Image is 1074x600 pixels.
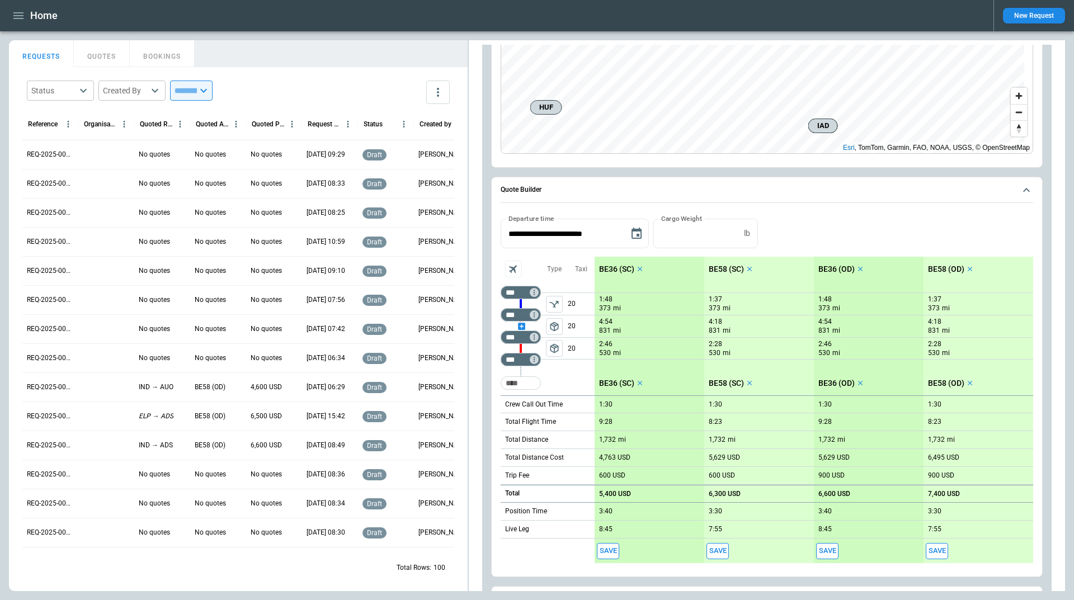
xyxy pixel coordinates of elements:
[926,543,948,559] button: Save
[139,353,170,363] p: No quotes
[546,296,563,313] span: Type of sector
[505,261,522,277] span: Aircraft selection
[1011,104,1027,120] button: Zoom out
[728,435,736,445] p: mi
[307,324,345,334] p: 09/23/2025 07:42
[546,340,563,357] span: Type of sector
[365,529,384,537] span: draft
[942,326,950,336] p: mi
[307,208,345,218] p: 09/24/2025 08:25
[744,229,750,238] p: lb
[453,117,467,131] button: Created by column menu
[928,525,941,533] p: 7:55
[418,499,465,508] p: Cady Howell
[505,471,529,480] p: Trip Fee
[501,376,541,390] div: Too short
[27,528,74,537] p: REQ-2025-000292
[818,471,845,480] p: 900 USD
[307,150,345,159] p: 09/24/2025 09:29
[251,179,282,188] p: No quotes
[364,120,383,128] div: Status
[599,264,634,274] p: BE36 (SC)
[599,304,611,313] p: 373
[103,85,148,96] div: Created By
[285,117,299,131] button: Quoted Price column menu
[139,412,173,421] p: ELP → ADS
[30,9,58,22] h1: Home
[251,412,282,421] p: 6,500 USD
[505,400,563,409] p: Crew Call Out Time
[928,436,945,444] p: 1,732
[418,150,465,159] p: Cady Howell
[1011,88,1027,104] button: Zoom in
[195,499,226,508] p: No quotes
[307,266,345,276] p: 09/23/2025 09:10
[709,507,722,516] p: 3:30
[139,266,170,276] p: No quotes
[251,353,282,363] p: No quotes
[195,382,225,392] p: BE58 (OD)
[140,120,173,128] div: Quoted Route
[195,150,226,159] p: No quotes
[195,412,225,421] p: BE58 (OD)
[709,304,720,313] p: 373
[117,117,131,131] button: Organisation column menu
[27,412,74,421] p: REQ-2025-000296
[818,400,832,409] p: 1:30
[27,470,74,479] p: REQ-2025-000294
[505,453,564,462] p: Total Distance Cost
[139,382,173,392] p: IND → AUO
[599,340,613,348] p: 2:46
[928,507,941,516] p: 3:30
[195,266,226,276] p: No quotes
[613,304,621,313] p: mi
[420,120,451,128] div: Created by
[942,304,950,313] p: mi
[832,326,840,336] p: mi
[251,441,282,450] p: 6,600 USD
[307,237,345,247] p: 09/23/2025 10:59
[599,348,611,358] p: 530
[139,295,170,305] p: No quotes
[418,470,465,479] p: Cady Howell
[813,120,833,131] span: IAD
[928,326,940,336] p: 831
[307,412,345,421] p: 09/22/2025 15:42
[418,237,465,247] p: Cady Howell
[818,418,832,426] p: 9:28
[251,499,282,508] p: No quotes
[195,295,226,305] p: No quotes
[196,120,229,128] div: Quoted Aircraft
[928,453,959,462] p: 6,495 USD
[27,441,74,450] p: REQ-2025-000295
[365,500,384,508] span: draft
[251,150,282,159] p: No quotes
[229,117,243,131] button: Quoted Aircraft column menu
[818,318,832,326] p: 4:54
[709,400,722,409] p: 1:30
[307,179,345,188] p: 09/24/2025 08:33
[418,324,465,334] p: Cady Howell
[613,326,621,336] p: mi
[818,379,855,388] p: BE36 (OD)
[818,490,850,498] p: 6,600 USD
[308,120,341,128] div: Request Created At (UTC-05:00)
[709,525,722,533] p: 7:55
[597,543,619,559] span: Save this aircraft quote and copy details to clipboard
[599,400,613,409] p: 1:30
[195,470,226,479] p: No quotes
[942,348,950,358] p: mi
[84,120,117,128] div: Organisation
[928,400,941,409] p: 1:30
[568,315,595,337] p: 20
[947,435,955,445] p: mi
[568,338,595,359] p: 20
[28,120,58,128] div: Reference
[568,293,595,315] p: 20
[599,453,630,462] p: 4,763 USD
[818,348,830,358] p: 530
[139,499,170,508] p: No quotes
[31,85,76,96] div: Status
[709,318,722,326] p: 4:18
[599,318,613,326] p: 4:54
